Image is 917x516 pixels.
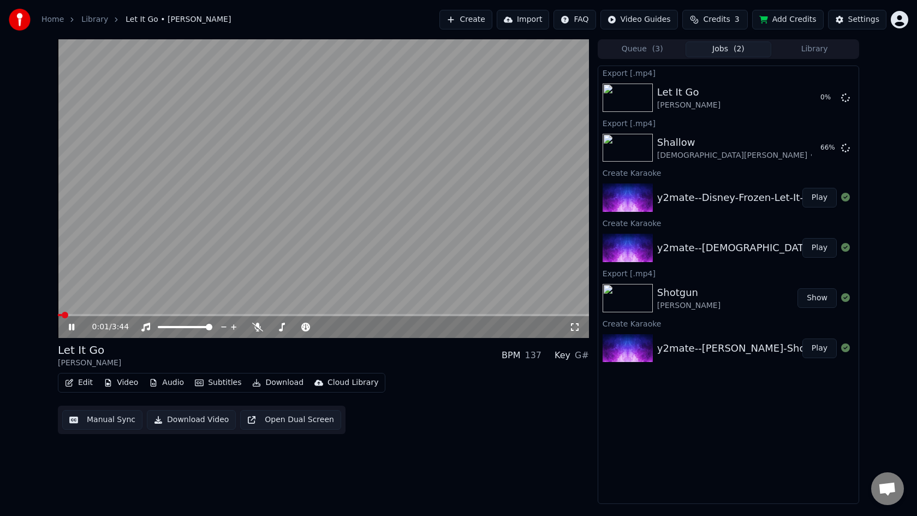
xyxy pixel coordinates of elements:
[147,410,236,430] button: Download Video
[820,93,837,102] div: 0 %
[802,339,837,358] button: Play
[240,410,341,430] button: Open Dual Screen
[703,14,730,25] span: Credits
[553,10,596,29] button: FAQ
[9,9,31,31] img: youka
[58,358,121,369] div: [PERSON_NAME]
[657,150,880,161] div: [DEMOGRAPHIC_DATA][PERSON_NAME] • [PERSON_NAME]
[99,375,142,390] button: Video
[41,14,64,25] a: Home
[734,44,745,55] span: ( 2 )
[657,341,859,356] div: y2mate--[PERSON_NAME]-Shotgun-Lyrics
[797,288,837,308] button: Show
[126,14,231,25] span: Let It Go • [PERSON_NAME]
[657,135,880,150] div: Shallow
[81,14,108,25] a: Library
[497,10,549,29] button: Import
[802,188,837,207] button: Play
[735,14,740,25] span: 3
[598,66,859,79] div: Export [.mp4]
[652,44,663,55] span: ( 3 )
[686,41,772,57] button: Jobs
[682,10,748,29] button: Credits3
[41,14,231,25] nav: breadcrumb
[752,10,824,29] button: Add Credits
[248,375,308,390] button: Download
[848,14,879,25] div: Settings
[828,10,886,29] button: Settings
[598,266,859,280] div: Export [.mp4]
[62,410,142,430] button: Manual Sync
[439,10,492,29] button: Create
[145,375,188,390] button: Audio
[61,375,97,390] button: Edit
[92,322,118,333] div: /
[58,342,121,358] div: Let It Go
[598,166,859,179] div: Create Karaoke
[599,41,686,57] button: Queue
[657,85,720,100] div: Let It Go
[555,349,570,362] div: Key
[820,144,837,152] div: 66 %
[598,216,859,229] div: Create Karaoke
[657,300,720,311] div: [PERSON_NAME]
[871,472,904,505] a: Open chat
[525,349,541,362] div: 137
[657,285,720,300] div: Shotgun
[600,10,678,29] button: Video Guides
[575,349,589,362] div: G#
[657,190,902,205] div: y2mate--Disney-Frozen-Let-It-Go-Song-with-Lyrics
[112,322,129,333] span: 3:44
[327,377,378,388] div: Cloud Library
[657,100,720,111] div: [PERSON_NAME]
[190,375,246,390] button: Subtitles
[598,317,859,330] div: Create Karaoke
[598,116,859,129] div: Export [.mp4]
[92,322,109,333] span: 0:01
[502,349,520,362] div: BPM
[771,41,858,57] button: Library
[802,238,837,258] button: Play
